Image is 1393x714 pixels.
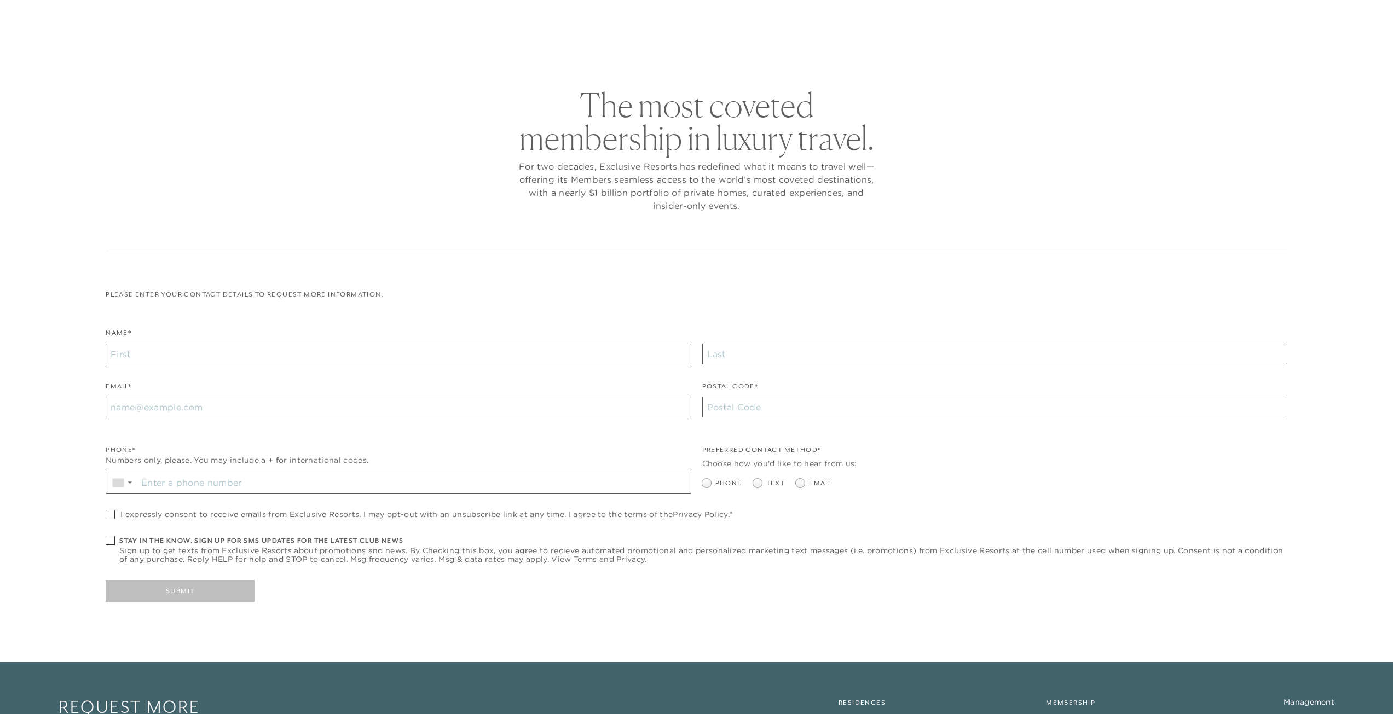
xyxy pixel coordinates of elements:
[119,546,1287,564] span: Sign up to get texts from Exclusive Resorts about promotions and news. By Checking this box, you ...
[702,445,822,461] legend: Preferred Contact Method*
[106,580,255,602] button: Submit
[766,478,785,489] span: Text
[126,479,134,486] span: ▼
[516,160,877,212] p: For two decades, Exclusive Resorts has redefined what it means to travel well—offering its Member...
[119,536,1287,546] h6: Stay in the know. Sign up for sms updates for the latest club news
[516,89,877,154] h2: The most coveted membership in luxury travel.
[673,509,727,519] a: Privacy Policy
[106,289,1287,300] p: Please enter your contact details to request more information:
[809,478,832,489] span: Email
[59,12,106,22] a: Get Started
[106,381,131,397] label: Email*
[106,328,131,344] label: Name*
[1046,699,1095,706] a: Membership
[1284,697,1334,707] a: Management
[1252,12,1306,22] a: Member Login
[106,344,691,364] input: First
[755,35,822,67] a: Community
[702,397,1287,417] input: Postal Code
[106,455,691,466] div: Numbers only, please. You may include a + for international codes.
[106,472,137,493] div: Country Code Selector
[715,478,742,489] span: Phone
[839,699,886,706] a: Residences
[137,472,690,493] input: Enter a phone number
[571,35,655,67] a: The Collection
[120,510,733,519] span: I expressly consent to receive emails from Exclusive Resorts. I may opt-out with an unsubscribe l...
[702,381,759,397] label: Postal Code*
[702,344,1287,364] input: Last
[106,397,691,417] input: name@example.com
[702,458,1287,469] div: Choose how you'd like to hear from us:
[106,445,691,455] div: Phone*
[671,35,739,67] a: Membership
